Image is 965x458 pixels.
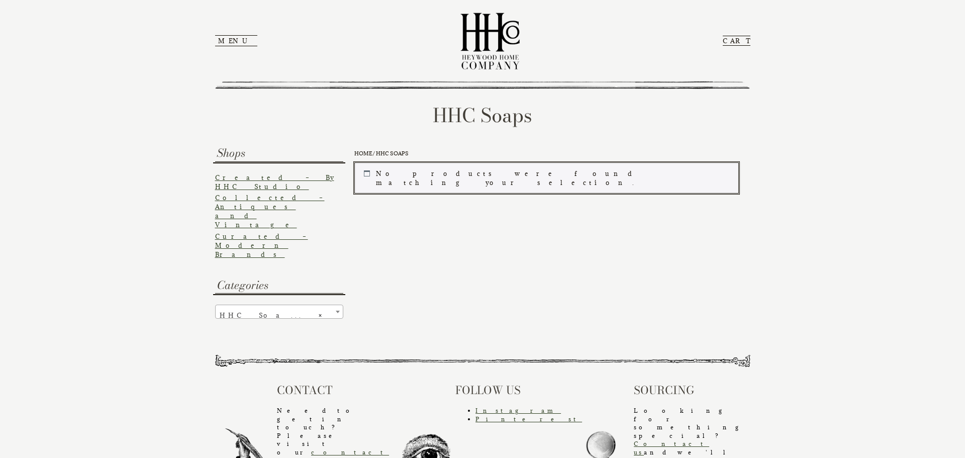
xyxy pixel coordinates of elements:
a: Collected – Antiques and Vintage [215,194,325,229]
a: Pinterest [475,415,582,423]
div: No products were found matching your selection. [354,162,739,194]
h5: Contact [277,382,384,399]
a: Home [354,150,372,157]
a: Contact us [634,440,709,456]
a: Created – By HHC Studio [215,173,334,191]
h1: HHC Soaps [215,101,750,130]
h5: Follow Us [455,382,563,399]
nav: Breadcrumb [354,150,739,157]
a: CART [723,36,750,46]
h5: Sourcing [634,382,741,399]
h3: Shops [215,145,343,161]
span: HHC Soaps [215,305,343,319]
a: Instagram [475,407,561,414]
h3: Categories [215,277,343,294]
button: Menu [215,35,257,46]
span: × [319,308,333,322]
span: HHC Soaps [216,305,343,325]
img: Heywood Home Company [452,5,528,76]
a: Curated – Modern Brands [215,232,308,258]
